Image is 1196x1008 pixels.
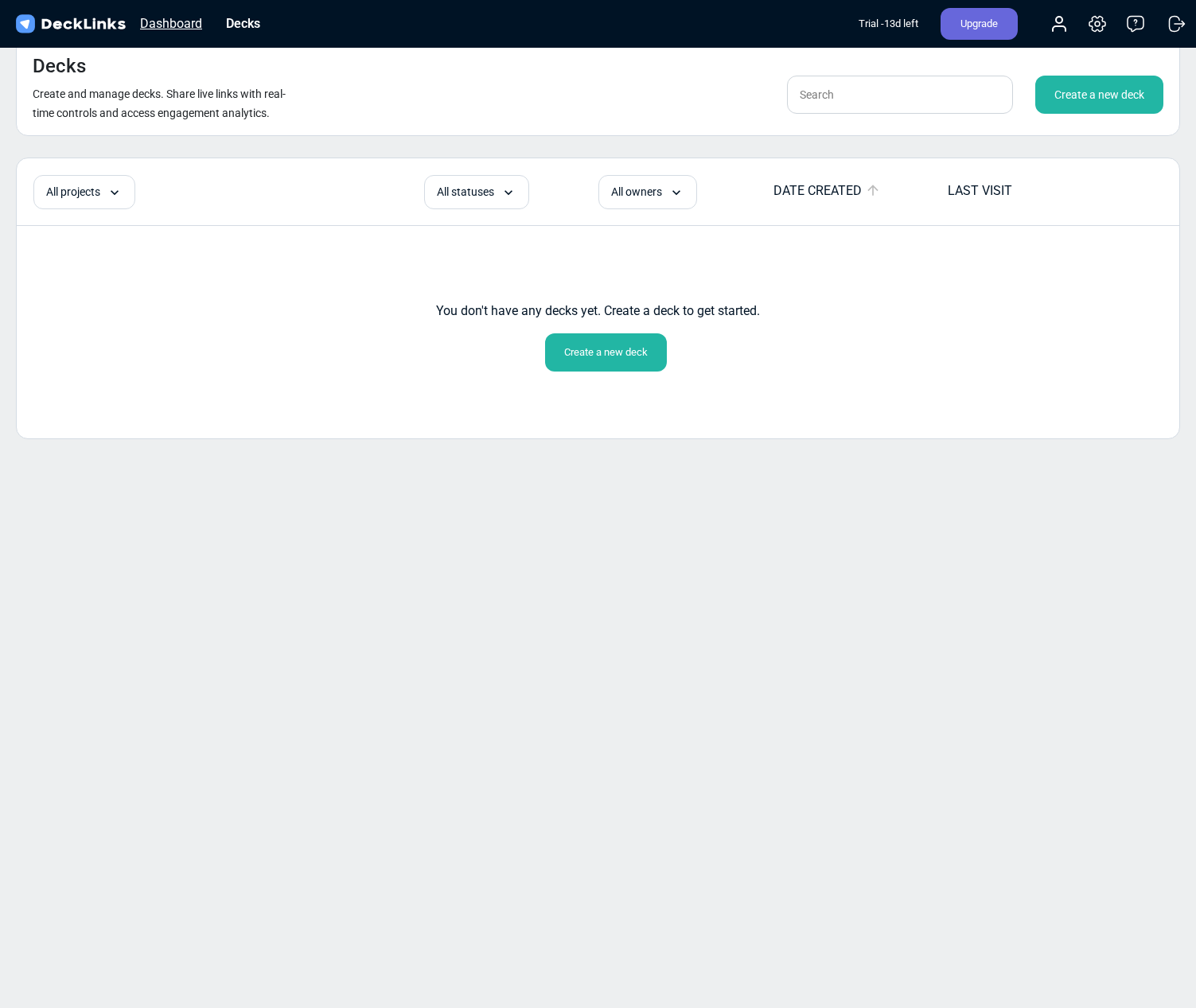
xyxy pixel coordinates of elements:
h4: Decks [33,55,86,78]
div: DATE CREATED [773,181,946,201]
div: All statuses [424,175,529,209]
div: Create a new deck [1035,76,1163,114]
div: Upgrade [941,8,1018,40]
input: Search [787,76,1013,114]
div: Dashboard [132,14,210,33]
div: All owners [598,175,697,209]
div: Create a new deck [545,333,667,372]
div: Decks [218,14,268,33]
div: All projects [33,175,135,209]
small: Create and manage decks. Share live links with real-time controls and access engagement analytics. [33,88,286,119]
div: You don't have any decks yet. Create a deck to get started. [436,302,760,333]
div: Trial - 13 d left [859,8,918,40]
img: DeckLinks [13,13,128,36]
div: LAST VISIT [948,181,1120,200]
